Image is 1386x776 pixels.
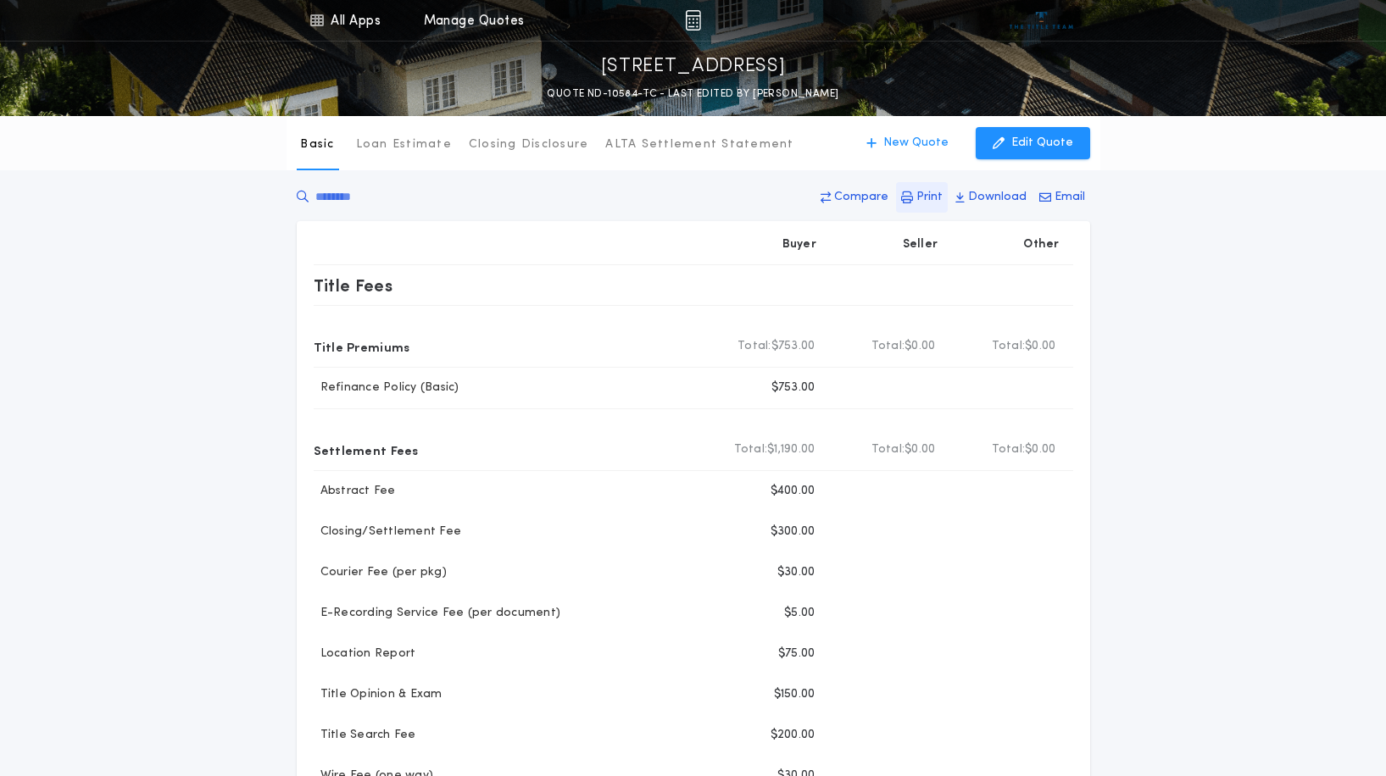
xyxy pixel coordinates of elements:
[782,236,816,253] p: Buyer
[314,483,396,500] p: Abstract Fee
[905,441,935,458] span: $0.00
[547,86,838,103] p: QUOTE ND-10584-TC - LAST EDITED BY [PERSON_NAME]
[771,483,815,500] p: $400.00
[685,10,701,30] img: img
[916,189,943,206] p: Print
[778,646,815,662] p: $75.00
[300,136,334,153] p: Basic
[605,136,793,153] p: ALTA Settlement Statement
[314,333,410,360] p: Title Premiums
[314,272,393,299] p: Title Fees
[1025,338,1055,355] span: $0.00
[871,441,905,458] b: Total:
[815,182,893,213] button: Compare
[771,524,815,540] p: $300.00
[777,564,815,581] p: $30.00
[1011,135,1073,152] p: Edit Quote
[356,136,452,153] p: Loan Estimate
[849,127,966,159] button: New Quote
[883,135,949,152] p: New Quote
[871,338,905,355] b: Total:
[1034,182,1090,213] button: Email
[771,727,815,744] p: $200.00
[1055,189,1085,206] p: Email
[314,686,443,703] p: Title Opinion & Exam
[774,686,815,703] p: $150.00
[896,182,948,213] button: Print
[469,136,589,153] p: Closing Disclosure
[950,182,1032,213] button: Download
[738,338,771,355] b: Total:
[314,646,416,662] p: Location Report
[314,727,416,744] p: Title Search Fee
[992,441,1026,458] b: Total:
[976,127,1090,159] button: Edit Quote
[771,380,815,396] p: $753.00
[314,564,447,581] p: Courier Fee (per pkg)
[314,380,459,396] p: Refinance Policy (Basic)
[968,189,1027,206] p: Download
[1010,12,1073,29] img: vs-icon
[771,338,815,355] span: $753.00
[767,441,815,458] span: $1,190.00
[992,338,1026,355] b: Total:
[314,605,561,622] p: E-Recording Service Fee (per document)
[1023,236,1059,253] p: Other
[905,338,935,355] span: $0.00
[314,524,462,540] p: Closing/Settlement Fee
[734,441,768,458] b: Total:
[1025,441,1055,458] span: $0.00
[903,236,938,253] p: Seller
[784,605,815,622] p: $5.00
[314,436,419,463] p: Settlement Fees
[601,53,786,80] p: [STREET_ADDRESS]
[834,189,888,206] p: Compare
